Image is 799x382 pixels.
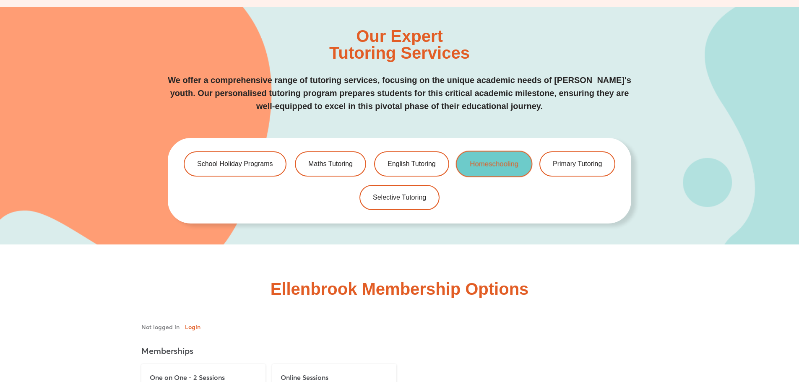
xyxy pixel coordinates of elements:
a: Selective Tutoring [359,185,440,210]
span: Homeschooling [470,161,518,168]
span: Selective Tutoring [373,194,426,201]
p: We offer a comprehensive range of tutoring services, focusing on the unique academic needs of [PE... [168,74,631,113]
span: Maths Tutoring [308,161,353,167]
a: School Holiday Programs [184,151,286,177]
h2: Our Expert Tutoring Services [329,28,470,61]
a: Maths Tutoring [295,151,366,177]
a: Primary Tutoring [539,151,615,177]
span: English Tutoring [388,161,436,167]
span: Primary Tutoring [553,161,602,167]
iframe: Chat Widget [659,287,799,382]
span: School Holiday Programs [197,161,273,167]
a: Homeschooling [456,151,533,177]
a: English Tutoring [374,151,449,177]
h2: Ellenbrook Membership Options [271,281,529,297]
